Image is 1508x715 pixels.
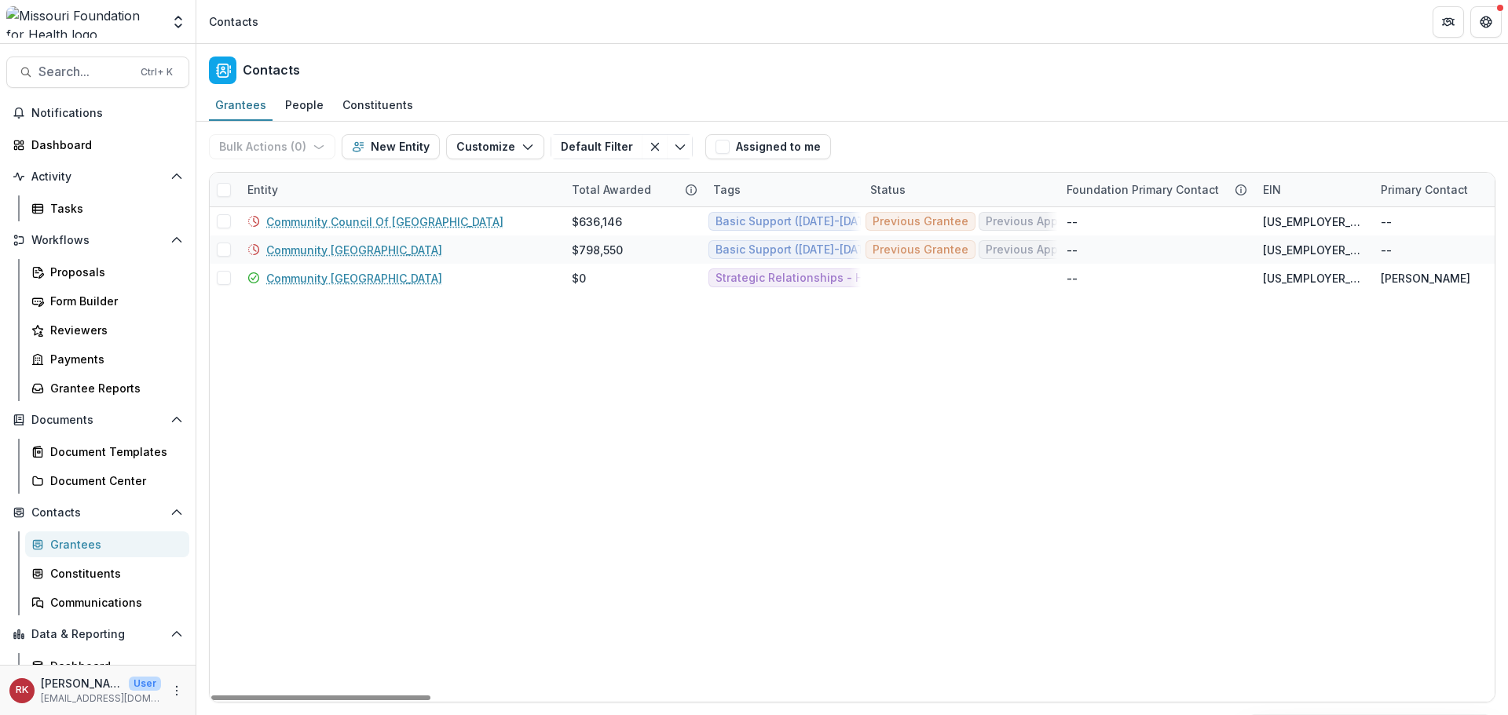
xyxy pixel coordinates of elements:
[25,259,189,285] a: Proposals
[6,228,189,253] button: Open Workflows
[705,134,831,159] button: Assigned to me
[716,272,959,285] span: Strategic Relationships - Health Equity Fund
[31,414,164,427] span: Documents
[1057,173,1254,206] div: Foundation Primary Contact
[704,173,861,206] div: Tags
[6,407,189,432] button: Open Documents
[41,691,161,706] p: [EMAIL_ADDRESS][DOMAIN_NAME]
[137,64,176,81] div: Ctrl + K
[50,565,177,582] div: Constituents
[336,90,419,121] a: Constituents
[1263,213,1362,230] div: [US_EMPLOYER_IDENTIFICATION_NUMBER]
[129,677,161,691] p: User
[446,134,544,159] button: Customize
[716,215,995,228] span: Basic Support ([DATE]-[DATE]) - BS Non-profit Orgs
[50,322,177,338] div: Reviewers
[342,134,440,159] button: New Entity
[1263,270,1362,286] div: [US_EMPLOYER_IDENTIFICATION_NUMBER]
[986,215,1089,228] span: Previous Applicant
[668,134,693,159] button: Toggle menu
[50,293,177,309] div: Form Builder
[873,243,968,257] span: Previous Grantee
[986,243,1089,257] span: Previous Applicant
[1057,181,1228,198] div: Foundation Primary Contact
[1067,242,1078,258] div: --
[50,443,177,460] div: Document Templates
[279,93,330,116] div: People
[6,100,189,126] button: Notifications
[16,685,28,695] div: Renee Klann
[50,658,177,674] div: Dashboard
[31,628,164,641] span: Data & Reporting
[1067,213,1078,230] div: --
[25,468,189,494] a: Document Center
[25,288,189,314] a: Form Builder
[50,536,177,553] div: Grantees
[167,6,189,38] button: Open entity switcher
[25,531,189,557] a: Grantees
[238,173,562,206] div: Entity
[1263,242,1362,258] div: [US_EMPLOYER_IDENTIFICATION_NUMBER]
[266,270,442,286] a: Community [GEOGRAPHIC_DATA]
[50,200,177,217] div: Tasks
[25,195,189,221] a: Tasks
[861,173,1057,206] div: Status
[50,351,177,367] div: Payments
[209,134,335,159] button: Bulk Actions (0)
[38,64,131,79] span: Search...
[209,93,273,116] div: Grantees
[31,137,177,153] div: Dashboard
[1067,270,1078,286] div: --
[50,594,177,611] div: Communications
[551,134,642,159] button: Default Filter
[1371,181,1477,198] div: Primary Contact
[41,675,123,691] p: [PERSON_NAME]
[1381,270,1470,286] div: [PERSON_NAME]
[1470,6,1502,38] button: Get Help
[1381,242,1392,258] div: --
[31,107,183,120] span: Notifications
[25,439,189,465] a: Document Templates
[562,181,661,198] div: Total Awarded
[31,506,164,520] span: Contacts
[243,63,300,78] h2: Contacts
[31,170,164,184] span: Activity
[50,380,177,396] div: Grantee Reports
[25,317,189,343] a: Reviewers
[642,134,668,159] button: Clear filter
[31,234,164,247] span: Workflows
[6,164,189,189] button: Open Activity
[562,173,704,206] div: Total Awarded
[704,181,750,198] div: Tags
[6,622,189,647] button: Open Data & Reporting
[6,132,189,158] a: Dashboard
[25,589,189,615] a: Communications
[6,500,189,525] button: Open Contacts
[572,213,622,230] div: $636,146
[25,560,189,586] a: Constituents
[238,181,287,198] div: Entity
[1254,173,1371,206] div: EIN
[572,242,623,258] div: $798,550
[6,57,189,88] button: Search...
[336,93,419,116] div: Constituents
[6,6,161,38] img: Missouri Foundation for Health logo
[1381,213,1392,230] div: --
[50,472,177,489] div: Document Center
[1254,181,1290,198] div: EIN
[572,270,586,286] div: $0
[861,181,915,198] div: Status
[25,346,189,372] a: Payments
[1433,6,1464,38] button: Partners
[25,375,189,401] a: Grantee Reports
[203,10,265,33] nav: breadcrumb
[167,681,186,700] button: More
[50,264,177,280] div: Proposals
[266,213,503,230] a: Community Council Of [GEOGRAPHIC_DATA]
